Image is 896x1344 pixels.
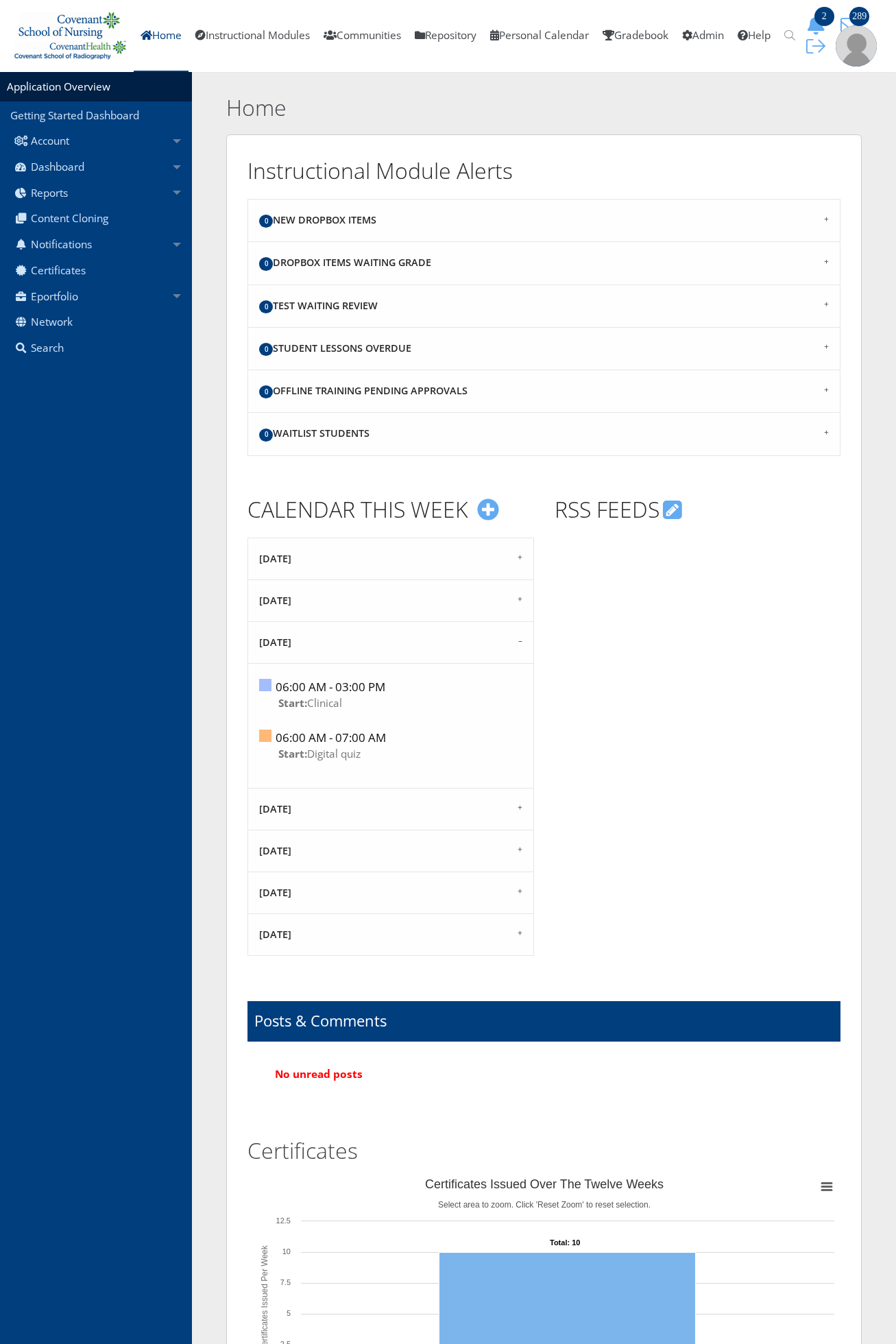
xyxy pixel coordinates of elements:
text: 7.5 [280,1278,291,1286]
button: 289 [836,15,870,35]
h2: CALENDAR THIS WEEK [247,494,534,525]
b: Start: [278,696,307,710]
a: 2 [801,17,836,32]
text: 5 [287,1309,291,1317]
h4: Test Waiting Review [259,299,829,313]
h4: Waitlist Students [259,427,829,441]
span: 0 [259,215,273,228]
h4: Offline Training Pending Approvals [259,384,829,398]
div: 06:00 AM - 03:00 PM [276,675,406,695]
h4: [DATE] [259,594,522,608]
span: 2 [814,7,834,26]
h4: [DATE] [259,802,522,816]
text: 10 [282,1247,291,1256]
i: Create Event [477,499,499,520]
tspan: Select area to zoom. Click 'Reset Zoom' to reset selection. [438,1200,651,1210]
tspan: Certificates Issued Over The Twelve Weeks [425,1177,664,1191]
tspan: Total [550,1238,567,1247]
div: No unread posts [261,1053,840,1097]
h4: [DATE] [259,636,522,649]
h1: Posts & Comments [254,1010,387,1031]
h4: New Dropbox Items [259,213,829,228]
h4: [DATE] [259,844,522,858]
div: 06:00 AM - 07:00 AM [276,725,406,746]
span: 0 [259,343,273,356]
span: 0 [259,385,273,398]
a: Start:Clinical [273,696,342,710]
img: user-profile-default-picture.png [836,25,877,67]
h4: Dropbox Items Waiting Grade [259,256,829,270]
a: 289 [836,17,870,32]
span: 0 [259,300,273,313]
text: 12.5 [276,1216,291,1225]
b: Start: [278,747,307,761]
h4: [DATE] [259,552,522,566]
span: 0 [259,257,273,270]
a: Application Overview [7,80,110,94]
h2: RSS FEEDS [555,494,841,525]
h4: [DATE] [259,886,522,900]
button: 2 [801,15,836,35]
h4: Student Lessons Overdue [259,341,829,356]
h4: [DATE] [259,928,522,941]
span: 289 [849,7,869,26]
h2: Instructional Module Alerts [247,156,840,187]
tspan: : 10 [567,1238,580,1247]
h2: Home [226,93,729,123]
h2: Certificates [247,1136,840,1166]
span: 0 [259,429,273,442]
a: Start:Digital quiz [273,747,361,761]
